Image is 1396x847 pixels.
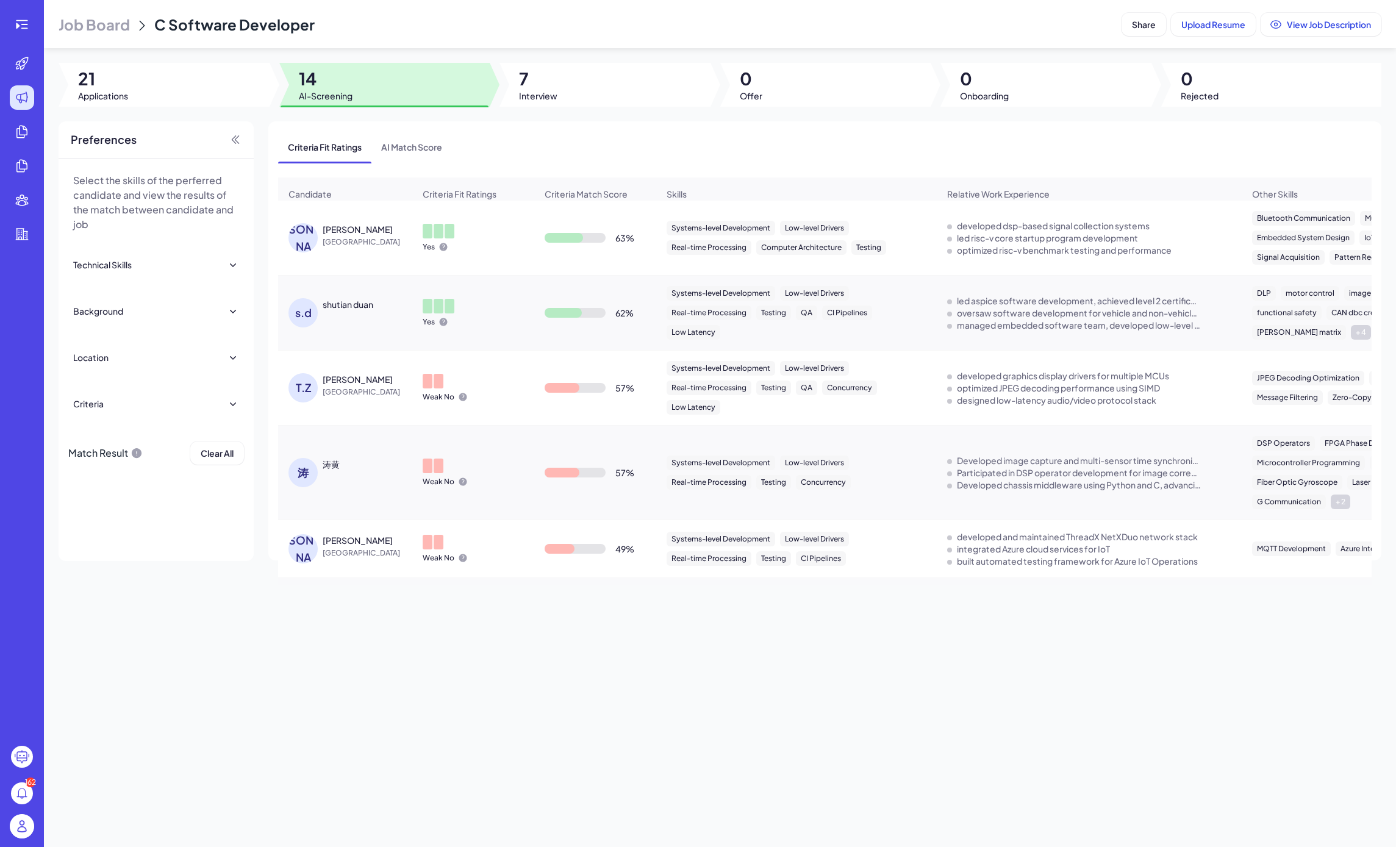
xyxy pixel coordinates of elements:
span: [GEOGRAPHIC_DATA] [323,236,414,248]
p: Weak No [423,477,454,487]
span: C Software Developer [154,15,315,34]
div: Concurrency [796,475,851,490]
div: Developed chassis middleware using Python and C, advancing system intelligence. [957,479,1201,491]
span: Criteria Match Score [545,188,628,200]
span: Share [1132,19,1156,30]
span: AI Match Score [371,131,452,163]
div: Low Latency [667,325,720,340]
span: Candidate [288,188,332,200]
div: Computer Architecture [756,240,847,255]
div: 63 % [615,232,634,244]
p: Weak No [423,392,454,402]
div: Concurrency [822,381,877,395]
span: 14 [299,68,353,90]
span: Job Board [59,15,130,34]
p: Yes [423,242,435,252]
div: developed graphics display drivers for multiple MCUs [957,370,1169,382]
div: Participated in DSP operator development for image correction. [957,466,1201,479]
div: Low-level Drivers [780,456,849,470]
div: Technical Skills [73,259,132,271]
div: Real-time Processing [667,551,751,566]
div: Message Filtering [1252,390,1323,405]
div: Low-level Drivers [780,361,849,376]
span: Onboarding [960,90,1009,102]
div: optimized risc-v benchmark testing and performance [957,244,1172,256]
span: View Job Description [1287,19,1371,30]
span: Criteria Fit Ratings [278,131,371,163]
span: 21 [78,68,128,90]
p: Select the skills of the perferred candidate and view the results of the match between candidate ... [73,173,239,232]
div: T.Z [288,373,318,402]
span: Skills [667,188,687,200]
div: Testing [756,306,791,320]
div: Low-level Drivers [780,221,849,235]
p: Weak No [423,553,454,563]
span: Interview [519,90,557,102]
div: designed low-latency audio/video protocol stack [957,394,1156,406]
div: DLP [1252,286,1276,301]
span: [GEOGRAPHIC_DATA] [323,547,414,559]
div: built automated testing framework for Azure IoT Operations [957,555,1198,567]
div: Systems-level Development [667,361,775,376]
span: AI-Screening [299,90,353,102]
div: CI Pipelines [822,306,872,320]
div: Testing [851,240,886,255]
div: 57 % [615,466,634,479]
span: Relative Work Experience [947,188,1050,200]
div: Bluetooth Communication [1252,211,1355,226]
div: functional safety [1252,306,1322,320]
div: Criteria [73,398,104,410]
span: Preferences [71,131,137,148]
div: Fiber Optic Gyroscope [1252,475,1342,490]
span: Other Skills [1252,188,1298,200]
div: Real-time Processing [667,240,751,255]
div: Match Result [68,441,143,465]
div: [PERSON_NAME] [288,534,318,563]
div: s.d [288,298,318,327]
span: 0 [1181,68,1219,90]
div: 李浩 [323,223,393,235]
div: + 2 [1331,495,1350,509]
span: Clear All [201,448,234,459]
div: Developed image capture and multi-sensor time synchronization on TDA4 platform. [957,454,1201,466]
span: Offer [740,90,762,102]
div: optimized JPEG decoding performance using SIMD [957,382,1160,394]
span: [GEOGRAPHIC_DATA] [323,386,414,398]
div: Location [73,351,109,363]
div: Embedded System Design [1252,231,1355,245]
div: Testing [756,381,791,395]
div: led risc-v core startup program development [957,232,1138,244]
img: user_logo.png [10,814,34,838]
div: Real-time Processing [667,475,751,490]
div: Low-level Drivers [780,532,849,546]
div: 57 % [615,382,634,394]
button: Upload Resume [1171,13,1256,36]
div: integrated Azure cloud services for IoT [957,543,1110,555]
button: View Job Description [1261,13,1381,36]
div: Systems-level Development [667,221,775,235]
span: 0 [960,68,1009,90]
div: Testing [756,475,791,490]
button: Clear All [190,441,244,465]
div: Microcontroller Programming [1252,456,1365,470]
div: oversaw software development for vehicle and non-vehicle products [957,307,1201,319]
div: JPEG Decoding Optimization [1252,371,1364,385]
div: Systems-level Development [667,456,775,470]
div: QA [796,381,817,395]
span: Upload Resume [1181,19,1245,30]
div: Real-time Processing [667,306,751,320]
div: Zero-Copy [1328,390,1376,405]
div: led aspice software development, achieved level 2 certification [957,295,1201,307]
span: 0 [740,68,762,90]
div: Low-level Drivers [780,286,849,301]
div: developed dsp-based signal collection systems [957,220,1150,232]
div: 162 [26,777,35,787]
div: 谢文慧 [323,534,393,546]
div: Systems-level Development [667,286,775,301]
div: 49 % [615,543,634,555]
div: + 4 [1351,325,1371,340]
div: [PERSON_NAME] [288,223,318,252]
div: Signal Acquisition [1252,250,1325,265]
span: Criteria Fit Ratings [423,188,496,200]
span: Applications [78,90,128,102]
